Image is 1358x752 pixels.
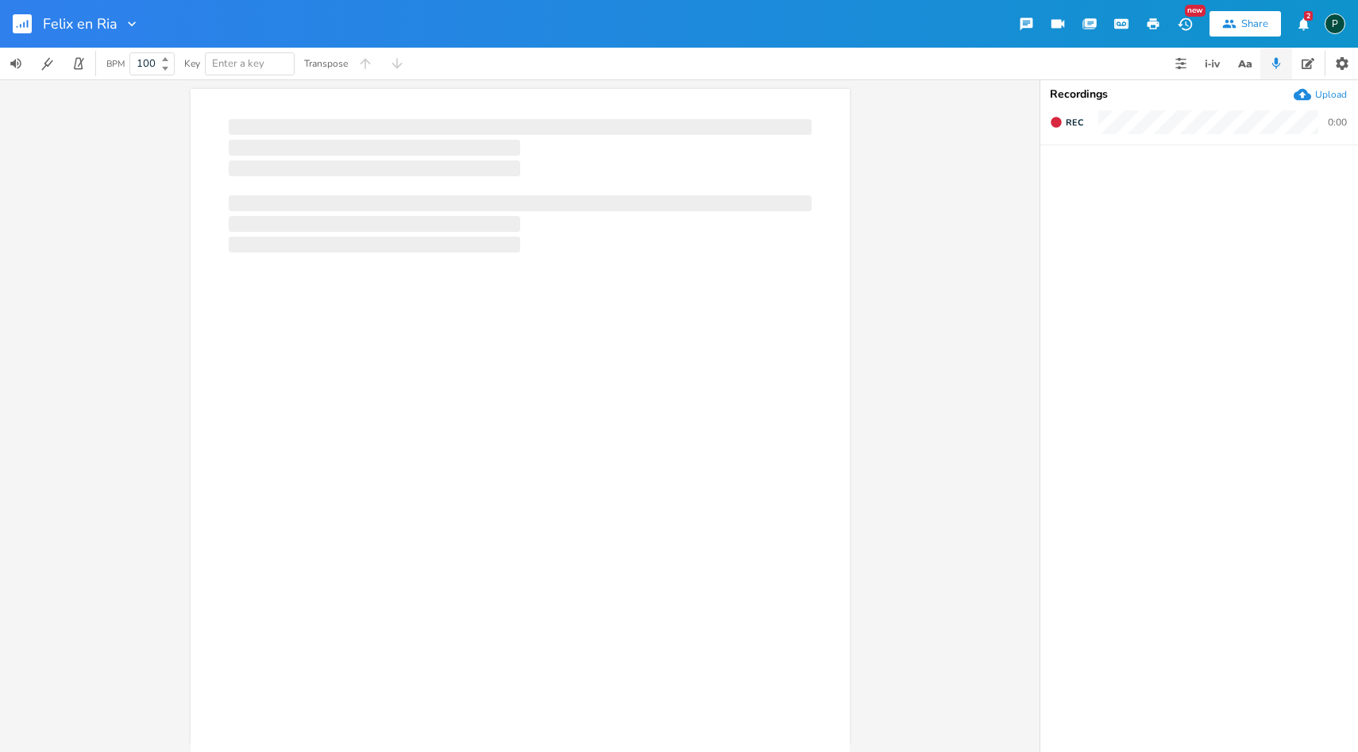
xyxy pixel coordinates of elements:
span: Rec [1066,117,1083,129]
div: Recordings [1050,89,1348,100]
div: Transpose [304,59,348,68]
button: 2 [1287,10,1319,38]
button: New [1169,10,1201,38]
div: Piepo [1325,13,1345,34]
button: Upload [1294,86,1347,103]
span: Felix en Ria [43,17,118,31]
button: P [1325,6,1345,42]
div: 0:00 [1328,118,1347,127]
div: Upload [1315,88,1347,101]
div: Share [1241,17,1268,31]
button: Share [1209,11,1281,37]
button: Rec [1044,110,1090,135]
span: Enter a key [212,56,264,71]
div: BPM [106,60,125,68]
div: 2 [1304,11,1313,21]
div: New [1185,5,1206,17]
div: Key [184,59,200,68]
